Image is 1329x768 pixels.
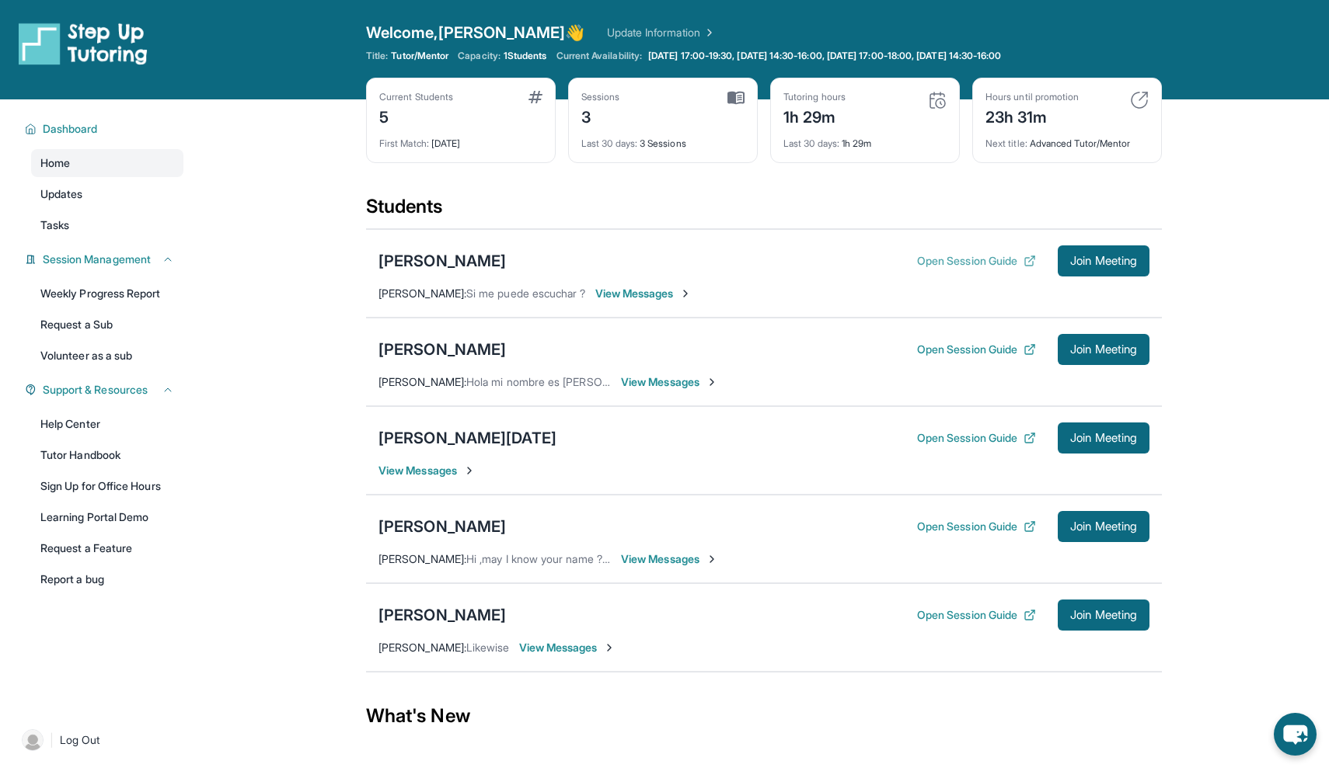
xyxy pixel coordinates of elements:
[928,91,947,109] img: card
[466,375,804,388] span: Hola mi nombre es [PERSON_NAME] y soy el papá [PERSON_NAME]
[581,91,620,103] div: Sessions
[783,128,947,150] div: 1h 29m
[378,375,466,388] span: [PERSON_NAME] :
[43,252,151,267] span: Session Management
[31,280,183,308] a: Weekly Progress Report
[37,382,174,398] button: Support & Resources
[31,503,183,531] a: Learning Portal Demo
[648,50,1001,62] span: [DATE] 17:00-19:30, [DATE] 14:30-16:00, [DATE] 17:00-18:00, [DATE] 14:30-16:00
[783,91,846,103] div: Tutoring hours
[379,128,542,150] div: [DATE]
[31,342,183,370] a: Volunteer as a sub
[378,339,506,360] div: [PERSON_NAME]
[466,552,947,565] span: Hi ,may I know your name ? Sure thanks for update .will wait for next information to start the cl...
[37,121,174,137] button: Dashboard
[985,137,1027,149] span: Next title :
[1058,245,1149,276] button: Join Meeting
[1058,334,1149,365] button: Join Meeting
[31,149,183,177] a: Home
[700,25,716,40] img: Chevron Right
[917,519,1036,534] button: Open Session Guide
[556,50,642,62] span: Current Availability:
[504,50,547,62] span: 1 Students
[783,103,846,128] div: 1h 29m
[43,121,98,137] span: Dashboard
[985,103,1079,128] div: 23h 31m
[466,641,510,654] span: Likewise
[645,50,1004,62] a: [DATE] 17:00-19:30, [DATE] 14:30-16:00, [DATE] 17:00-18:00, [DATE] 14:30-16:00
[40,186,83,202] span: Updates
[378,427,556,449] div: [PERSON_NAME][DATE]
[37,252,174,267] button: Session Management
[466,287,586,300] span: Si me puede escuchar ?
[1274,713,1317,756] button: chat-button
[1058,422,1149,454] button: Join Meeting
[19,22,148,65] img: logo
[378,604,506,626] div: [PERSON_NAME]
[1058,599,1149,631] button: Join Meeting
[528,91,542,103] img: card
[783,137,839,149] span: Last 30 days :
[50,731,54,749] span: |
[379,103,453,128] div: 5
[985,91,1079,103] div: Hours until promotion
[917,430,1036,446] button: Open Session Guide
[1070,610,1137,620] span: Join Meeting
[378,516,506,537] div: [PERSON_NAME]
[31,441,183,469] a: Tutor Handbook
[366,50,388,62] span: Title:
[31,565,183,593] a: Report a bug
[917,253,1036,269] button: Open Session Guide
[706,376,718,388] img: Chevron-Right
[31,534,183,562] a: Request a Feature
[581,103,620,128] div: 3
[595,286,692,301] span: View Messages
[1058,511,1149,542] button: Join Meeting
[379,91,453,103] div: Current Students
[378,463,476,478] span: View Messages
[458,50,501,62] span: Capacity:
[31,311,183,339] a: Request a Sub
[519,640,616,655] span: View Messages
[43,382,148,398] span: Support & Resources
[621,374,718,390] span: View Messages
[40,217,69,233] span: Tasks
[1070,256,1137,266] span: Join Meeting
[1130,91,1149,109] img: card
[378,250,506,272] div: [PERSON_NAME]
[391,50,448,62] span: Tutor/Mentor
[463,464,476,477] img: Chevron-Right
[366,194,1162,228] div: Students
[31,472,183,500] a: Sign Up for Office Hours
[31,211,183,239] a: Tasks
[679,287,692,300] img: Chevron-Right
[1070,522,1137,531] span: Join Meeting
[917,607,1036,623] button: Open Session Guide
[40,155,70,171] span: Home
[581,128,745,150] div: 3 Sessions
[16,723,183,757] a: |Log Out
[379,137,429,149] span: First Match :
[378,287,466,300] span: [PERSON_NAME] :
[603,641,616,654] img: Chevron-Right
[706,553,718,565] img: Chevron-Right
[621,551,718,567] span: View Messages
[1070,345,1137,354] span: Join Meeting
[727,91,745,105] img: card
[985,128,1149,150] div: Advanced Tutor/Mentor
[1070,433,1137,443] span: Join Meeting
[581,137,637,149] span: Last 30 days :
[366,682,1162,750] div: What's New
[378,552,466,565] span: [PERSON_NAME] :
[60,732,100,748] span: Log Out
[378,641,466,654] span: [PERSON_NAME] :
[31,180,183,208] a: Updates
[607,25,716,40] a: Update Information
[366,22,585,43] span: Welcome, [PERSON_NAME] 👋
[917,342,1036,357] button: Open Session Guide
[31,410,183,438] a: Help Center
[22,729,44,751] img: user-img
